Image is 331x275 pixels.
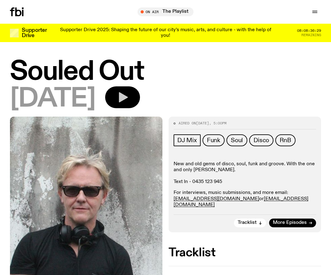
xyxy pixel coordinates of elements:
[301,33,321,37] span: Remaining
[179,121,196,126] span: Aired on
[297,29,321,32] span: 08:08:36:29
[55,27,276,38] p: Supporter Drive 2025: Shaping the future of our city’s music, arts, and culture - with the help o...
[249,134,273,146] a: Disco
[177,137,197,144] span: DJ Mix
[174,196,308,207] a: [EMAIL_ADDRESS][DOMAIN_NAME]
[207,137,220,144] span: Funk
[254,137,269,144] span: Disco
[174,190,316,208] p: For interviews, music submissions, and more email: or
[174,196,259,201] a: [EMAIL_ADDRESS][DOMAIN_NAME]
[196,121,209,126] span: [DATE]
[273,220,307,225] span: More Episodes
[10,59,321,84] h1: Souled Out
[138,7,193,16] button: On AirThe Playlist
[10,86,95,112] span: [DATE]
[275,134,295,146] a: RnB
[203,134,225,146] a: Funk
[209,121,226,126] span: , 5:00pm
[22,28,47,38] h3: Supporter Drive
[280,137,291,144] span: RnB
[231,137,243,144] span: Soul
[174,161,316,185] p: New and old gems of disco, soul, funk and groove. With the one and only [PERSON_NAME]. Text In - ...
[238,220,257,225] span: Tracklist
[234,219,266,227] button: Tracklist
[169,247,321,258] h2: Tracklist
[174,134,201,146] a: DJ Mix
[226,134,247,146] a: Soul
[269,219,316,227] a: More Episodes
